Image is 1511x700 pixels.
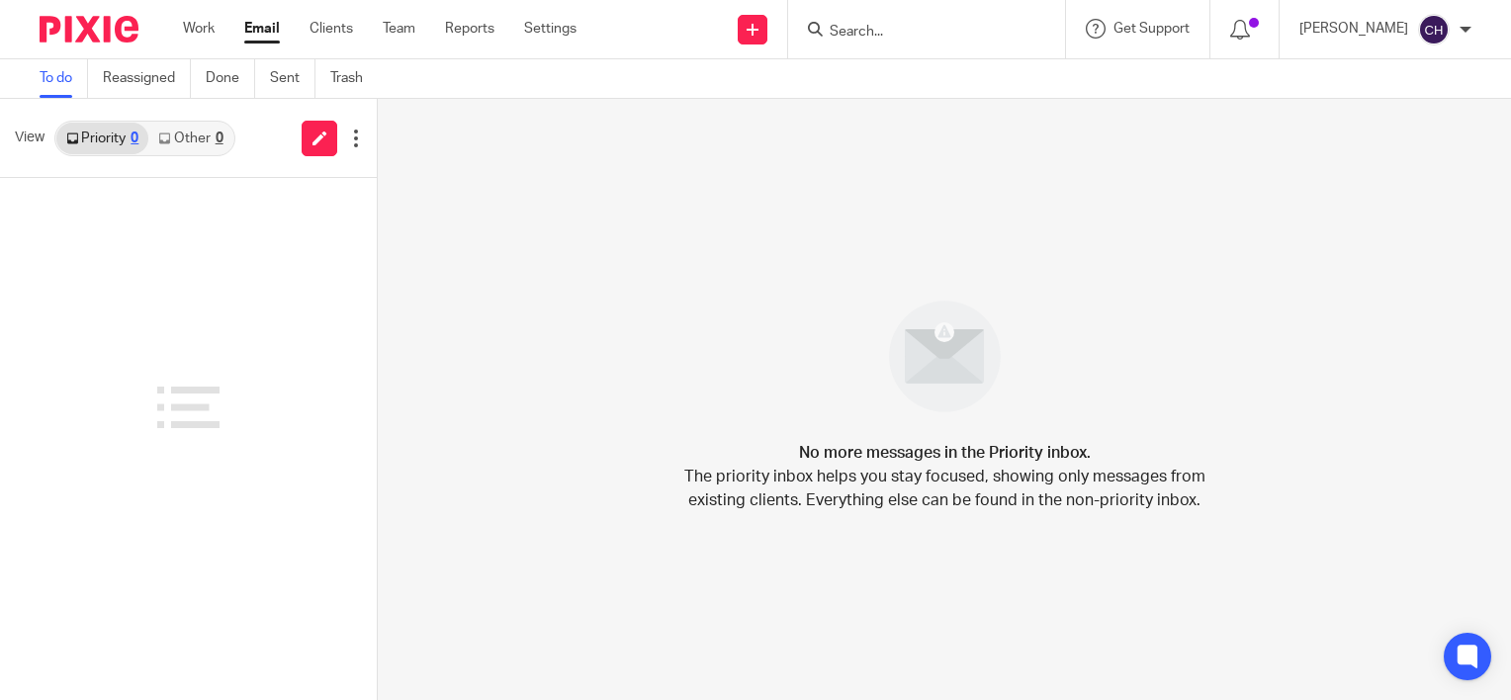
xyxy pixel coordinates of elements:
span: View [15,128,44,148]
a: Team [383,19,415,39]
a: Other0 [148,123,232,154]
img: svg%3E [1418,14,1450,45]
img: Pixie [40,16,138,43]
h4: No more messages in the Priority inbox. [799,441,1091,465]
a: Email [244,19,280,39]
a: Work [183,19,215,39]
a: Settings [524,19,577,39]
a: To do [40,59,88,98]
a: Reassigned [103,59,191,98]
div: 0 [131,131,138,145]
a: Clients [310,19,353,39]
input: Search [828,24,1006,42]
p: The priority inbox helps you stay focused, showing only messages from existing clients. Everythin... [682,465,1206,512]
a: Sent [270,59,315,98]
div: 0 [216,131,223,145]
p: [PERSON_NAME] [1299,19,1408,39]
a: Reports [445,19,494,39]
span: Get Support [1113,22,1190,36]
img: image [876,288,1014,425]
a: Priority0 [56,123,148,154]
a: Done [206,59,255,98]
a: Trash [330,59,378,98]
